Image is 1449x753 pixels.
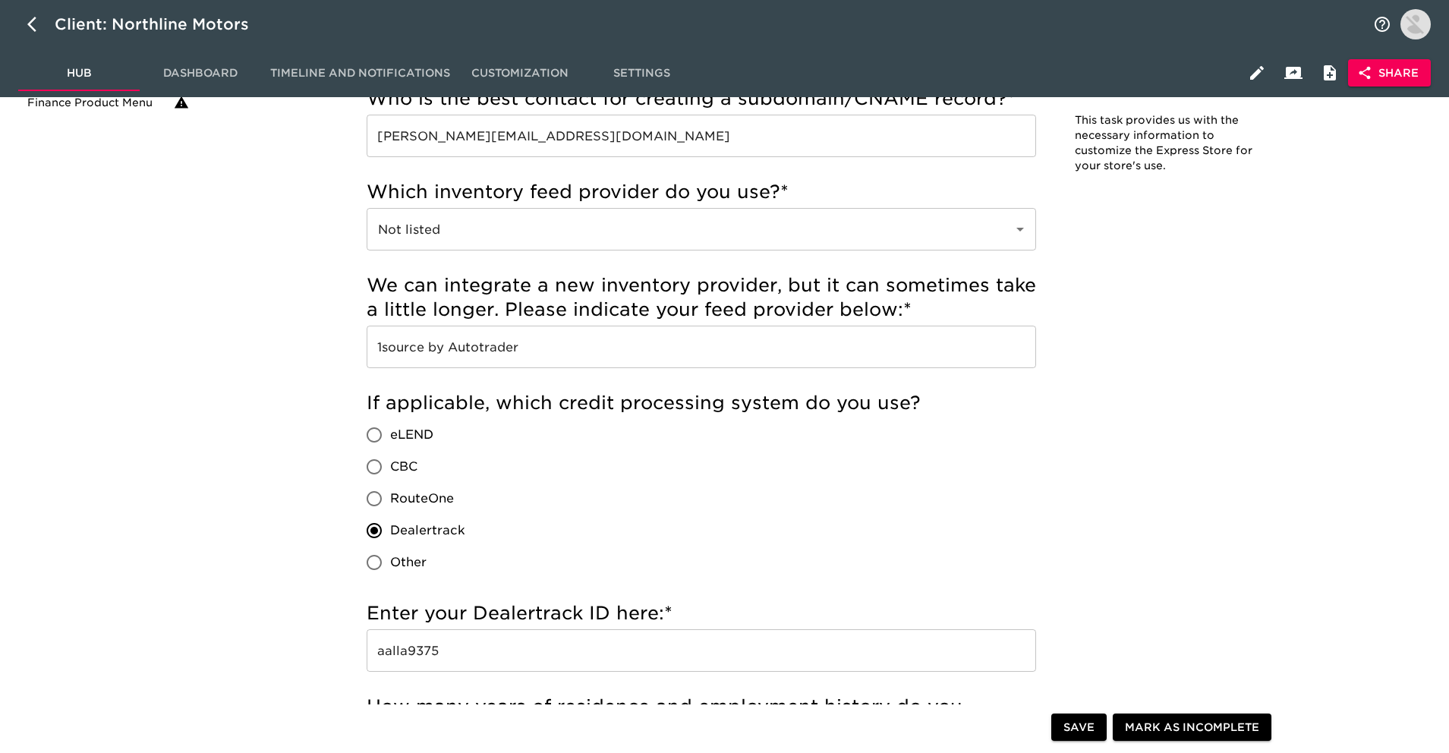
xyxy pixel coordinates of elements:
[27,95,174,110] span: Finance Product Menu
[1239,55,1275,91] button: Edit Hub
[1075,113,1257,174] p: This task provides us with the necessary information to customize the Express Store for your stor...
[1312,55,1348,91] button: Internal Notes and Comments
[367,273,1036,322] h5: We can integrate a new inventory provider, but it can sometimes take a little longer. Please indi...
[1400,9,1431,39] img: Profile
[1364,6,1400,43] button: notifications
[27,64,131,83] span: Hub
[1010,219,1031,240] button: Open
[367,87,1036,111] h5: Who is the best contact for creating a subdomain/CNAME record?
[1113,714,1271,742] button: Mark as Incomplete
[1348,59,1431,87] button: Share
[367,601,1036,625] h5: Enter your Dealertrack ID here:
[1063,718,1095,737] span: Save
[367,629,1036,672] input: Example: 010101
[1360,64,1419,83] span: Share
[390,521,465,540] span: Dealertrack
[390,426,433,444] span: eLEND
[149,64,252,83] span: Dashboard
[1275,55,1312,91] button: Client View
[1125,718,1259,737] span: Mark as Incomplete
[55,12,270,36] div: Client: Northline Motors
[367,180,1036,204] h5: Which inventory feed provider do you use?
[367,391,1036,415] h5: If applicable, which credit processing system do you use?
[1051,714,1107,742] button: Save
[390,490,454,508] span: RouteOne
[390,458,417,476] span: CBC
[367,695,1036,743] h5: How many years of residence and employment history do you collect?
[367,326,1036,368] input: Example: Enter your new inventory feed provider here
[390,553,427,572] span: Other
[270,64,450,83] span: Timeline and Notifications
[468,64,572,83] span: Customization
[590,64,693,83] span: Settings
